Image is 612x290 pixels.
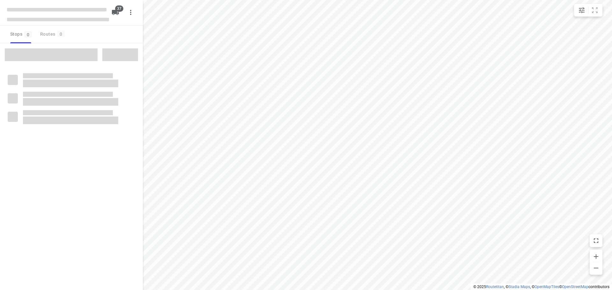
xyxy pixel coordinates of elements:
[486,285,504,289] a: Routetitan
[575,4,588,17] button: Map settings
[574,4,602,17] div: small contained button group
[562,285,588,289] a: OpenStreetMap
[508,285,530,289] a: Stadia Maps
[535,285,559,289] a: OpenMapTiles
[473,285,609,289] li: © 2025 , © , © © contributors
